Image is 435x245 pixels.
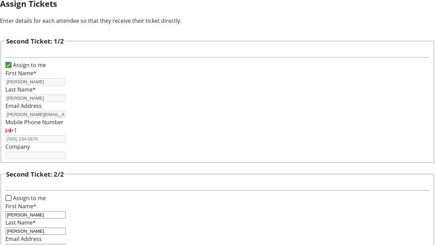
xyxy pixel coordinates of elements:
label: First Name* [5,202,36,210]
label: Assign to me [12,61,46,69]
h3: Second Ticket: 2/2 [6,169,64,179]
label: Last Name* [5,86,36,93]
label: Last Name* [5,219,36,226]
label: Assign to me [12,194,46,202]
label: Email Address [5,102,42,110]
h3: Second Ticket: 1/2 [6,36,64,46]
label: Company [5,143,30,150]
label: First Name* [5,69,36,77]
label: Mobile Phone Number [5,118,64,126]
label: Email Address [5,235,42,243]
input: (506) 234-5678 [5,135,66,143]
